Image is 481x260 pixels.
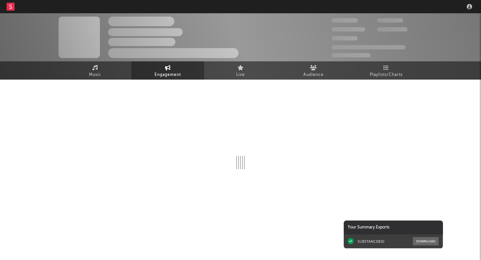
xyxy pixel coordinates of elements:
[89,71,101,79] span: Music
[358,239,384,244] div: SUBSTANCE810
[377,18,403,23] span: 100,000
[131,61,204,80] a: Engagement
[204,61,277,80] a: Live
[331,53,371,57] span: Jump Score: 85.0
[154,71,181,79] span: Engagement
[331,45,406,49] span: 50,000,000 Monthly Listeners
[277,61,350,80] a: Audience
[331,18,358,23] span: 300,000
[370,71,403,79] span: Playlists/Charts
[303,71,324,79] span: Audience
[236,71,245,79] span: Live
[350,61,422,80] a: Playlists/Charts
[413,237,439,245] button: Download
[344,221,443,234] div: Your Summary Exports
[59,61,131,80] a: Music
[377,27,408,32] span: 1,000,000
[331,36,358,40] span: 100,000
[331,27,365,32] span: 50,000,000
